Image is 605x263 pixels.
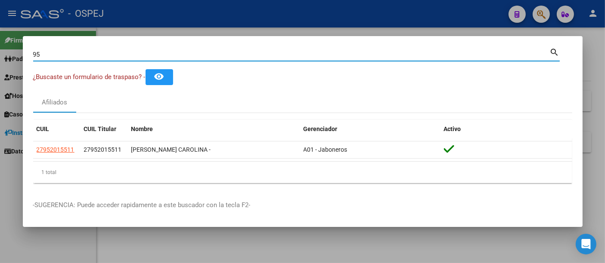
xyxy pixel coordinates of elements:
[128,120,300,138] datatable-header-cell: Nombre
[42,98,67,107] div: Afiliados
[37,146,74,153] span: 27952015511
[550,46,560,57] mat-icon: search
[304,125,338,132] span: Gerenciador
[304,146,347,153] span: A01 - Jaboneros
[37,125,50,132] span: CUIL
[33,162,572,183] div: 1 total
[33,73,146,81] span: ¿Buscaste un formulario de traspaso? -
[84,125,117,132] span: CUIL Titular
[576,234,596,254] div: Open Intercom Messenger
[33,120,81,138] datatable-header-cell: CUIL
[84,146,122,153] span: 27952015511
[441,120,572,138] datatable-header-cell: Activo
[300,120,441,138] datatable-header-cell: Gerenciador
[33,200,572,210] p: -SUGERENCIA: Puede acceder rapidamente a este buscador con la tecla F2-
[131,125,153,132] span: Nombre
[154,71,164,82] mat-icon: remove_red_eye
[131,145,297,155] div: [PERSON_NAME] CAROLINA -
[81,120,128,138] datatable-header-cell: CUIL Titular
[444,125,461,132] span: Activo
